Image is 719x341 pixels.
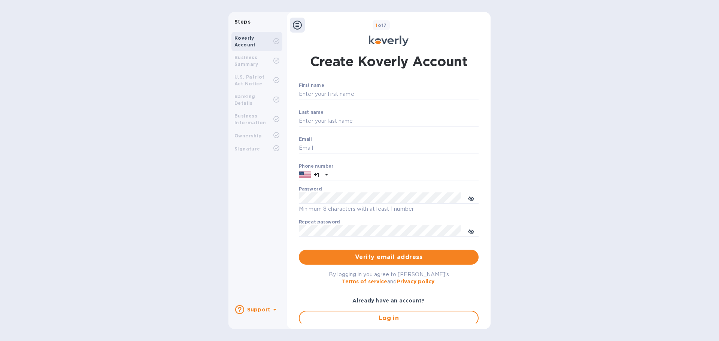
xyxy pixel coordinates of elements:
[234,133,262,138] b: Ownership
[299,89,479,100] input: Enter your first name
[234,94,255,106] b: Banking Details
[376,22,377,28] span: 1
[310,52,468,71] h1: Create Koverly Account
[299,143,479,154] input: Email
[299,164,333,168] label: Phone number
[299,220,340,225] label: Repeat password
[397,278,434,284] a: Privacy policy
[234,74,265,86] b: U.S. Patriot Act Notice
[234,19,251,25] b: Steps
[234,146,260,152] b: Signature
[234,35,256,48] b: Koverly Account
[299,137,312,141] label: Email
[299,250,479,265] button: Verify email address
[329,271,449,284] span: By logging in you agree to [PERSON_NAME]'s and .
[234,113,266,125] b: Business Information
[299,116,479,127] input: Enter your last name
[352,298,425,304] b: Already have an account?
[299,110,324,115] label: Last name
[305,253,473,262] span: Verify email address
[464,223,479,238] button: toggle password visibility
[299,187,322,192] label: Password
[234,55,258,67] b: Business Summary
[299,311,479,326] button: Log in
[299,83,324,88] label: First name
[314,171,319,179] p: +1
[299,205,479,213] p: Minimum 8 characters with at least 1 number
[342,278,387,284] a: Terms of service
[299,171,311,179] img: US
[306,314,472,323] span: Log in
[376,22,387,28] b: of 7
[247,307,270,313] b: Support
[464,191,479,205] button: toggle password visibility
